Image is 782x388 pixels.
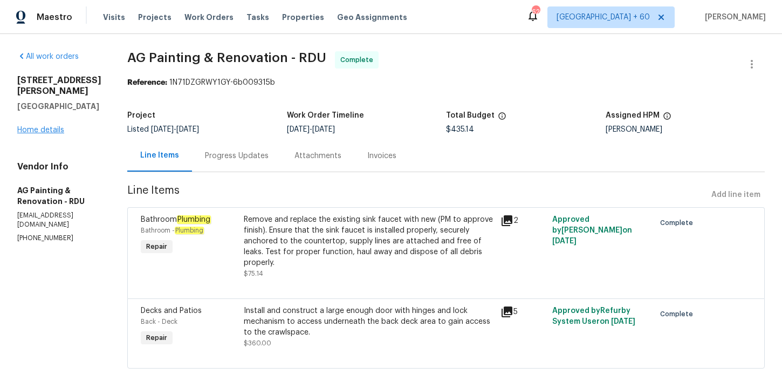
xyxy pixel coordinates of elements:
[142,241,172,252] span: Repair
[282,12,324,23] span: Properties
[557,12,650,23] span: [GEOGRAPHIC_DATA] + 60
[17,161,101,172] h4: Vendor Info
[127,126,199,133] span: Listed
[127,51,326,64] span: AG Painting & Renovation - RDU
[177,215,211,224] em: Plumbing
[17,75,101,97] h2: [STREET_ADDRESS][PERSON_NAME]
[500,305,545,318] div: 5
[17,211,101,229] p: [EMAIL_ADDRESS][DOMAIN_NAME]
[17,126,64,134] a: Home details
[17,234,101,243] p: [PHONE_NUMBER]
[611,318,635,325] span: [DATE]
[244,214,495,268] div: Remove and replace the existing sink faucet with new (PM to approve finish). Ensure that the sink...
[127,112,155,119] h5: Project
[606,126,765,133] div: [PERSON_NAME]
[498,112,506,126] span: The total cost of line items that have been proposed by Opendoor. This sum includes line items th...
[552,216,632,245] span: Approved by [PERSON_NAME] on
[552,307,635,325] span: Approved by Refurby System User on
[142,332,172,343] span: Repair
[337,12,407,23] span: Geo Assignments
[141,227,204,234] span: Bathroom -
[176,126,199,133] span: [DATE]
[127,185,707,205] span: Line Items
[184,12,234,23] span: Work Orders
[244,270,263,277] span: $75.14
[244,305,495,338] div: Install and construct a large enough door with hinges and lock mechanism to access underneath the...
[287,112,364,119] h5: Work Order Timeline
[175,227,204,234] em: Plumbing
[138,12,172,23] span: Projects
[294,151,341,161] div: Attachments
[500,214,545,227] div: 2
[446,126,474,133] span: $435.14
[244,340,271,346] span: $360.00
[660,309,697,319] span: Complete
[103,12,125,23] span: Visits
[663,112,671,126] span: The hpm assigned to this work order.
[141,318,177,325] span: Back - Deck
[151,126,199,133] span: -
[287,126,335,133] span: -
[127,79,167,86] b: Reference:
[17,185,101,207] h5: AG Painting & Renovation - RDU
[287,126,310,133] span: [DATE]
[141,307,202,315] span: Decks and Patios
[660,217,697,228] span: Complete
[141,215,211,224] span: Bathroom
[140,150,179,161] div: Line Items
[701,12,766,23] span: [PERSON_NAME]
[606,112,660,119] h5: Assigned HPM
[312,126,335,133] span: [DATE]
[340,55,378,65] span: Complete
[127,77,765,88] div: 1N71DZGRWY1GY-6b009315b
[532,6,539,17] div: 626
[446,112,495,119] h5: Total Budget
[17,53,79,60] a: All work orders
[367,151,396,161] div: Invoices
[552,237,577,245] span: [DATE]
[205,151,269,161] div: Progress Updates
[246,13,269,21] span: Tasks
[151,126,174,133] span: [DATE]
[17,101,101,112] h5: [GEOGRAPHIC_DATA]
[37,12,72,23] span: Maestro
